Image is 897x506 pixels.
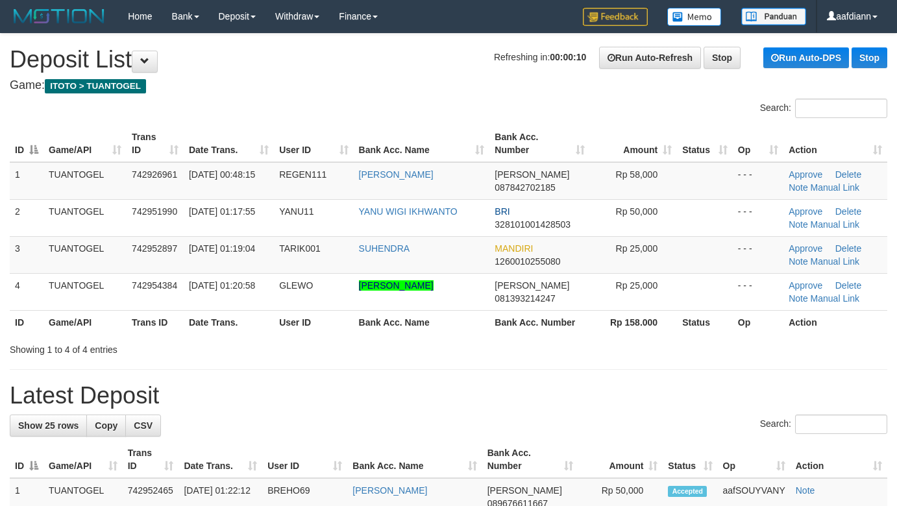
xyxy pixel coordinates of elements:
th: Status [677,310,733,334]
td: TUANTOGEL [43,199,127,236]
a: [PERSON_NAME] [352,485,427,496]
a: Approve [789,169,822,180]
a: Copy [86,415,126,437]
a: Stop [704,47,741,69]
a: Note [789,256,808,267]
span: [PERSON_NAME] [487,485,562,496]
th: Op: activate to sort column ascending [718,441,791,478]
span: [PERSON_NAME] [495,169,569,180]
th: Bank Acc. Number: activate to sort column ascending [489,125,589,162]
span: [DATE] 00:48:15 [189,169,255,180]
span: 742952897 [132,243,177,254]
label: Search: [760,415,887,434]
th: Amount: activate to sort column ascending [590,125,678,162]
span: Copy 081393214247 to clipboard [495,293,555,304]
a: Run Auto-Refresh [599,47,701,69]
span: Rp 25,000 [616,280,658,291]
a: Manual Link [811,256,860,267]
span: Accepted [668,486,707,497]
a: Note [789,182,808,193]
span: Copy 328101001428503 to clipboard [495,219,571,230]
span: YANU11 [279,206,313,217]
th: Bank Acc. Name [354,310,490,334]
th: Action [783,310,887,334]
th: Trans ID: activate to sort column ascending [127,125,184,162]
a: Manual Link [811,293,860,304]
span: [DATE] 01:19:04 [189,243,255,254]
a: [PERSON_NAME] [359,280,434,291]
td: TUANTOGEL [43,236,127,273]
span: ITOTO > TUANTOGEL [45,79,146,93]
a: Show 25 rows [10,415,87,437]
a: Note [789,293,808,304]
img: Button%20Memo.svg [667,8,722,26]
a: Stop [852,47,887,68]
a: CSV [125,415,161,437]
span: 742954384 [132,280,177,291]
a: Delete [835,243,861,254]
a: Note [796,485,815,496]
td: - - - [733,199,783,236]
span: Copy 1260010255080 to clipboard [495,256,560,267]
td: 1 [10,162,43,200]
th: Game/API: activate to sort column ascending [43,125,127,162]
input: Search: [795,415,887,434]
a: Approve [789,243,822,254]
a: Note [789,219,808,230]
h1: Deposit List [10,47,887,73]
a: Manual Link [811,182,860,193]
td: TUANTOGEL [43,273,127,310]
span: Copy 087842702185 to clipboard [495,182,555,193]
span: 742951990 [132,206,177,217]
strong: 00:00:10 [550,52,586,62]
th: Action: activate to sort column ascending [791,441,887,478]
th: ID: activate to sort column descending [10,441,43,478]
a: Manual Link [811,219,860,230]
span: Refreshing in: [494,52,586,62]
a: Approve [789,280,822,291]
th: Trans ID [127,310,184,334]
a: [PERSON_NAME] [359,169,434,180]
span: MANDIRI [495,243,533,254]
th: Bank Acc. Number [489,310,589,334]
th: ID [10,310,43,334]
th: Bank Acc. Name: activate to sort column ascending [347,441,482,478]
span: GLEWO [279,280,313,291]
div: Showing 1 to 4 of 4 entries [10,338,364,356]
th: Op [733,310,783,334]
span: TARIK001 [279,243,321,254]
span: Copy [95,420,117,431]
th: User ID [274,310,353,334]
th: ID: activate to sort column descending [10,125,43,162]
a: Delete [835,206,861,217]
label: Search: [760,99,887,118]
th: Bank Acc. Name: activate to sort column ascending [354,125,490,162]
td: TUANTOGEL [43,162,127,200]
td: 2 [10,199,43,236]
span: [DATE] 01:20:58 [189,280,255,291]
th: Rp 158.000 [590,310,678,334]
th: Bank Acc. Number: activate to sort column ascending [482,441,578,478]
span: 742926961 [132,169,177,180]
th: Amount: activate to sort column ascending [578,441,663,478]
img: panduan.png [741,8,806,25]
a: Delete [835,169,861,180]
td: 3 [10,236,43,273]
span: REGEN111 [279,169,326,180]
input: Search: [795,99,887,118]
th: Status: activate to sort column ascending [663,441,717,478]
span: Rp 58,000 [616,169,658,180]
th: Op: activate to sort column ascending [733,125,783,162]
th: Date Trans.: activate to sort column ascending [178,441,262,478]
th: Date Trans. [184,310,274,334]
th: Trans ID: activate to sort column ascending [123,441,179,478]
th: User ID: activate to sort column ascending [262,441,347,478]
a: Delete [835,280,861,291]
a: SUHENDRA [359,243,410,254]
img: Feedback.jpg [583,8,648,26]
h4: Game: [10,79,887,92]
img: MOTION_logo.png [10,6,108,26]
span: Rp 25,000 [616,243,658,254]
span: CSV [134,420,153,431]
th: User ID: activate to sort column ascending [274,125,353,162]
